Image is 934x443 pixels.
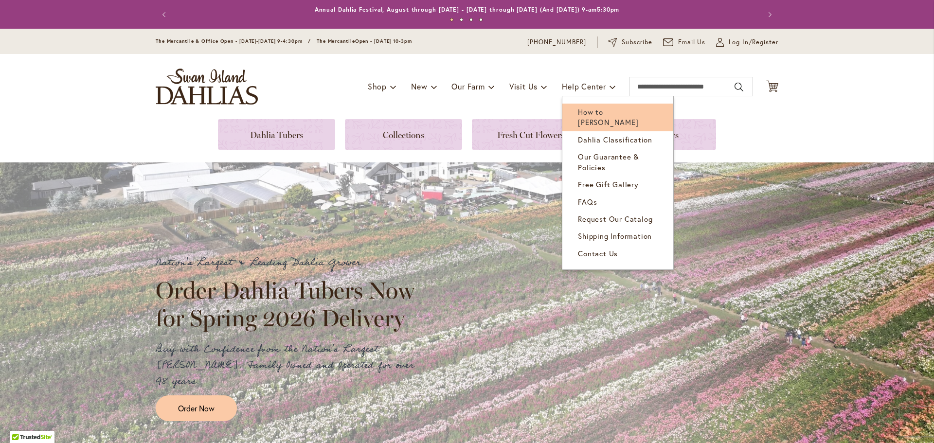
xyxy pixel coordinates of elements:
[156,277,423,331] h2: Order Dahlia Tubers Now for Spring 2026 Delivery
[578,179,639,189] span: Free Gift Gallery
[368,81,387,91] span: Shop
[355,38,412,44] span: Open - [DATE] 10-3pm
[663,37,706,47] a: Email Us
[527,37,586,47] a: [PHONE_NUMBER]
[578,152,639,172] span: Our Guarantee & Policies
[178,403,215,414] span: Order Now
[578,135,652,144] span: Dahlia Classification
[156,255,423,271] p: Nation's Largest & Leading Dahlia Grower
[716,37,778,47] a: Log In/Register
[469,18,473,21] button: 3 of 4
[578,248,618,258] span: Contact Us
[156,5,175,24] button: Previous
[156,69,258,105] a: store logo
[608,37,652,47] a: Subscribe
[562,81,606,91] span: Help Center
[678,37,706,47] span: Email Us
[622,37,652,47] span: Subscribe
[156,38,355,44] span: The Mercantile & Office Open - [DATE]-[DATE] 9-4:30pm / The Mercantile
[451,81,485,91] span: Our Farm
[578,107,638,127] span: How to [PERSON_NAME]
[156,395,237,421] a: Order Now
[729,37,778,47] span: Log In/Register
[315,6,620,13] a: Annual Dahlia Festival, August through [DATE] - [DATE] through [DATE] (And [DATE]) 9-am5:30pm
[460,18,463,21] button: 2 of 4
[479,18,483,21] button: 4 of 4
[578,214,652,224] span: Request Our Catalog
[450,18,453,21] button: 1 of 4
[411,81,427,91] span: New
[578,197,597,207] span: FAQs
[509,81,538,91] span: Visit Us
[759,5,778,24] button: Next
[156,341,423,390] p: Buy with Confidence from the Nation's Largest [PERSON_NAME]. Family Owned and Operated for over 9...
[578,231,652,241] span: Shipping Information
